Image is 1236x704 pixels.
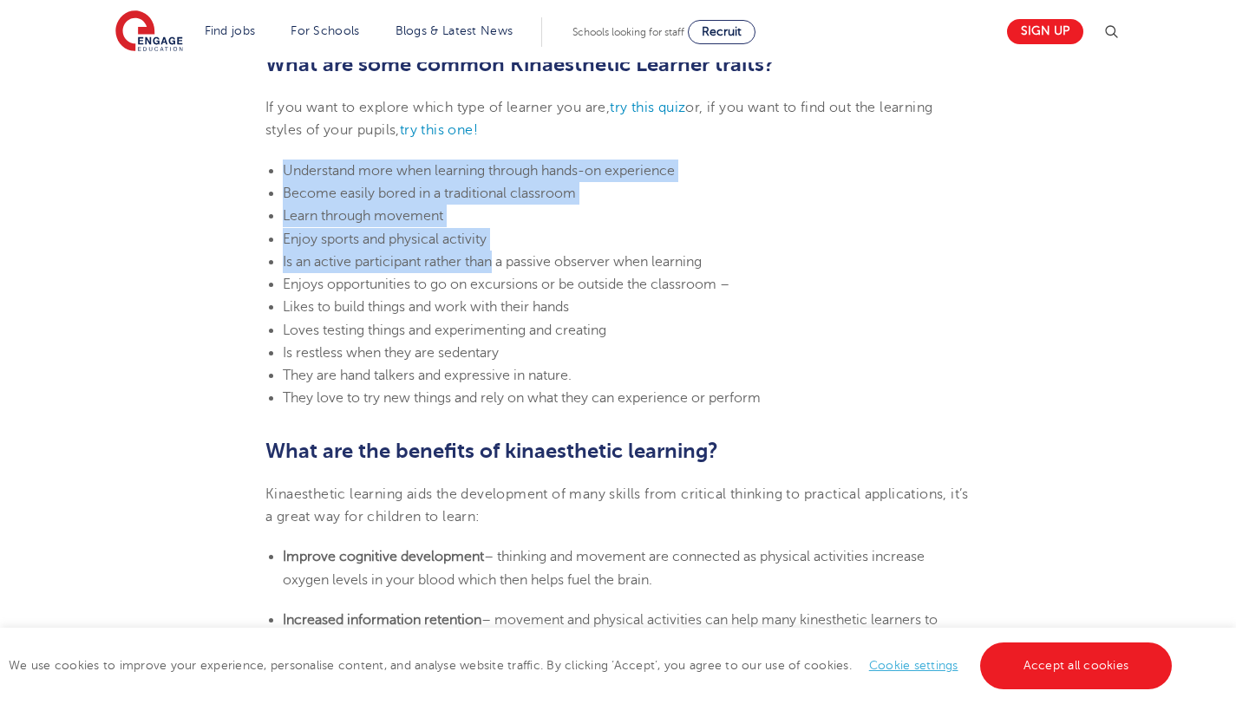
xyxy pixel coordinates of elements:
span: Loves testing things and experimenting and creating [283,323,606,338]
span: Recruit [702,25,742,38]
a: For Schools [291,24,359,37]
img: Engage Education [115,10,183,54]
a: Accept all cookies [980,642,1173,689]
a: Cookie settings [869,659,958,672]
span: – movement and physical activities can help many kinesthetic learners to retain information better. [283,612,938,650]
a: Find jobs [205,24,256,37]
span: Is restless when they are sedentary [283,345,499,361]
span: Become easily bored in a traditional classroom [283,186,576,201]
span: They are hand talkers and expressive in nature. [283,368,572,383]
span: Kinaesthetic learning aids the development of many skills from critical thinking to practical app... [265,486,969,525]
span: – thinking and movement are connected as physical activities increase oxygen levels in your blood... [283,549,925,587]
b: Improve cognitive development [283,549,484,564]
b: Increased information retention [283,612,481,628]
span: Is an active participant rather than a passive observer when learning [283,254,702,270]
a: Blogs & Latest News [396,24,513,37]
span: What are some common Kinaesthetic Learner traits? [265,52,775,76]
span: Understand more when learning through hands-on experience [283,163,675,179]
span: Schools looking for staff [572,26,684,38]
span: Enjoys opportunities to go on excursions or be outside the classroom – [283,277,729,292]
a: Sign up [1007,19,1083,44]
span: Enjoy sports and physical activity [283,231,487,247]
span: They love to try new things and rely on what they can experience or perform [283,390,761,406]
b: What are the benefits of kinaesthetic learning? [265,439,718,463]
span: We use cookies to improve your experience, personalise content, and analyse website traffic. By c... [9,659,1176,672]
p: If you want to explore which type of learner you are, or, if you want to find out the learning st... [265,96,971,142]
span: Likes to build things and work with their hands [283,299,569,315]
a: try this one! [400,122,478,138]
a: try this quiz [610,100,685,115]
a: Recruit [688,20,755,44]
span: Learn through movement [283,208,443,224]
